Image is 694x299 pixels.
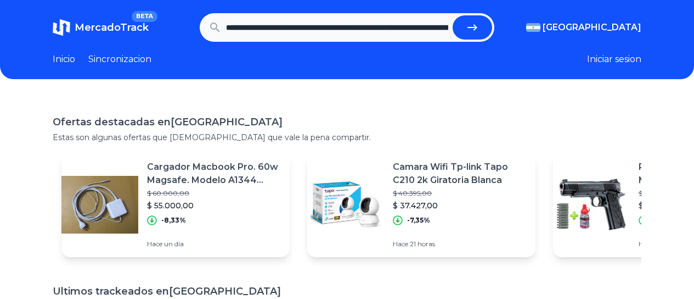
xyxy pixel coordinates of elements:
span: [GEOGRAPHIC_DATA] [543,21,641,34]
p: $ 37.427,00 [393,200,527,211]
button: [GEOGRAPHIC_DATA] [526,21,641,34]
p: $ 40.395,00 [393,189,527,198]
a: Inicio [53,53,75,66]
p: Estas son algunas ofertas que [DEMOGRAPHIC_DATA] que vale la pena compartir. [53,132,641,143]
p: $ 60.000,00 [147,189,281,198]
p: Hace 21 horas [393,240,527,248]
img: Featured image [61,166,138,243]
img: Featured image [553,166,630,243]
img: Featured image [307,166,384,243]
img: MercadoTrack [53,19,70,36]
p: Hace un día [147,240,281,248]
span: MercadoTrack [75,21,149,34]
button: Iniciar sesion [587,53,641,66]
img: Argentina [526,23,540,32]
p: Cargador Macbook Pro. 60w Magsafe. Modelo A1344 Blanco [147,160,281,187]
p: Camara Wifi Tp-link Tapo C210 2k Giratoria Blanca [393,160,527,187]
a: Featured imageCamara Wifi Tp-link Tapo C210 2k Giratoria Blanca$ 40.395,00$ 37.427,00-7,35%Hace 2... [307,152,535,257]
a: MercadoTrackBETA [53,19,149,36]
p: -8,33% [161,216,186,225]
a: Featured imageCargador Macbook Pro. 60w Magsafe. Modelo A1344 Blanco$ 60.000,00$ 55.000,00-8,33%H... [61,152,290,257]
p: $ 55.000,00 [147,200,281,211]
span: BETA [132,11,157,22]
p: -7,35% [407,216,430,225]
h1: Ultimos trackeados en [GEOGRAPHIC_DATA] [53,284,641,299]
a: Sincronizacion [88,53,151,66]
h1: Ofertas destacadas en [GEOGRAPHIC_DATA] [53,114,641,130]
